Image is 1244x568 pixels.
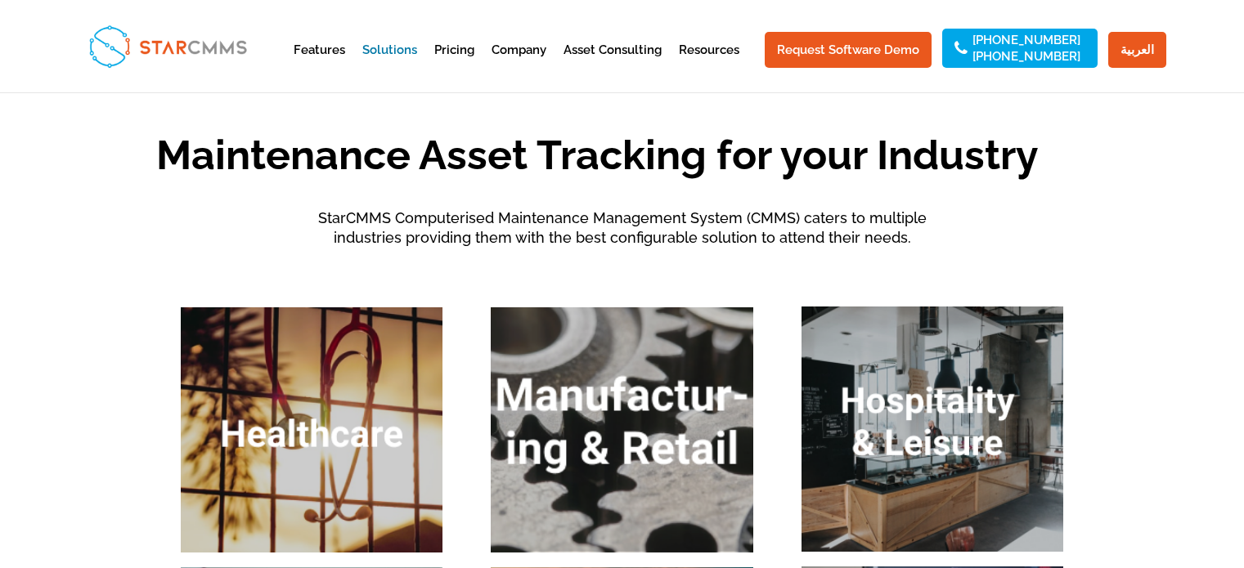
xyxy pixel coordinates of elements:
span: StarCMMS Computerised Maintenance Management System (CMMS) caters to multiple industries providin... [318,209,927,246]
a: العربية [1108,32,1166,68]
a: Features [294,44,345,84]
a: Pricing [434,44,474,84]
a: Resources [679,44,739,84]
a: [PHONE_NUMBER] [972,34,1080,46]
a: Solutions [362,44,417,84]
a: Request Software Demo [765,32,932,68]
a: [PHONE_NUMBER] [972,51,1080,62]
img: StarCMMS [82,18,254,74]
a: Company [492,44,546,84]
span: Maintenance Asset Tracking for your Industry [156,131,1039,179]
a: Asset Consulting [564,44,662,84]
